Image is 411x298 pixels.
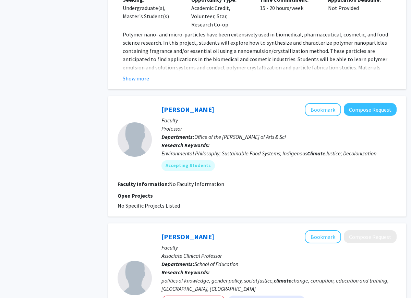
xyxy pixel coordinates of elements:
[161,133,194,140] b: Departments:
[123,74,149,82] button: Show more
[161,232,214,241] a: [PERSON_NAME]
[161,243,397,252] p: Faculty
[161,269,210,276] b: Research Keywords:
[161,261,194,267] b: Departments:
[161,142,210,148] b: Research Keywords:
[161,149,397,157] div: Environmental Philosophy; Sustainable Food Systems; Indigenous Justice; Decolonization
[161,105,214,114] a: [PERSON_NAME]
[123,30,397,80] p: Polymer nano- and micro-particles have been extensively used in biomedical, pharmaceutical, cosme...
[344,103,397,116] button: Compose Request to Andrew Smith
[118,191,397,200] p: Open Projects
[118,180,169,187] b: Faculty Information:
[344,230,397,243] button: Compose Request to Kristy Kelly
[161,116,397,124] p: Faculty
[161,276,397,293] div: politics of knowledge, gender policy, social justice, change, corruption, education and training,...
[123,4,181,20] div: Undergraduate(s), Master's Student(s)
[118,202,180,209] span: No Specific Projects Listed
[161,160,215,171] mat-chip: Accepting Students
[161,124,397,133] p: Professor
[305,230,341,243] button: Add Kristy Kelly to Bookmarks
[307,150,325,157] b: Climate
[305,103,341,116] button: Add Andrew Smith to Bookmarks
[161,252,397,260] p: Associate Clinical Professor
[169,180,224,187] span: No Faculty Information
[5,267,29,293] iframe: Chat
[274,277,291,284] b: climate
[194,261,238,267] span: School of Education
[194,133,286,140] span: Office of the [PERSON_NAME] of Arts & Sci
